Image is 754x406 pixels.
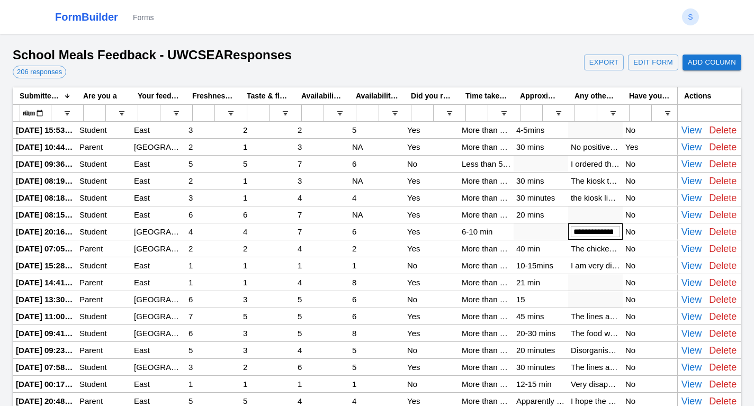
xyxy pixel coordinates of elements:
div: [DATE] 08:18:46 [13,190,77,206]
div: East [131,342,186,358]
div: East [131,274,186,291]
span: Any other feedback or experiences you would like to share. [575,92,616,100]
input: Time taken to get the order at the kiosk? Filter Input [465,104,488,122]
input: Freshness of Food (1 being worst, 10 being best about the school canteen food) Filter Input [192,104,215,122]
div: More than 10 min [459,190,514,206]
span: Your feedback is related to which campus: [138,92,179,100]
button: Delete Response [706,223,739,240]
div: Yes [405,308,459,324]
div: Yes [405,173,459,189]
div: The lines are way to long and the system is too slow [568,359,623,375]
button: View Details [679,257,705,274]
div: East [131,122,186,138]
div: No [623,122,677,138]
button: Open Filter Menu [392,110,398,116]
button: Open Filter Menu [555,110,562,116]
div: No [623,190,677,206]
div: 6 [349,291,405,308]
button: Delete Response [706,206,739,223]
div: No [623,376,677,392]
div: 1 [186,257,240,274]
button: Open Filter Menu [337,110,343,116]
div: NA [349,173,405,189]
button: Delete Response [706,274,739,291]
button: Delete Response [706,291,739,308]
div: 3 [186,190,240,206]
div: 6 [186,325,240,341]
div: 3 [295,173,349,189]
div: More than 10 min [459,342,514,358]
span: Submitted At [20,92,62,100]
input: Approximately how much time did it take to get your food? Filter Input [520,104,543,122]
div: The chicken was raw! [568,240,623,257]
div: 1 [240,257,295,274]
div: Yes [405,122,459,138]
div: No [623,223,677,240]
div: Parent [77,291,131,308]
input: Your feedback is related to which campus: Filter Input [138,104,160,122]
span: Availability of healthy choices (1 being least, 10 being lots of choices about the school canteen... [301,92,343,100]
div: The lines are too long, the food is not nearly as good as Sodexo and the portion size is very lit... [568,308,623,324]
div: 3 [186,122,240,138]
div: 1 [240,274,295,291]
div: [GEOGRAPHIC_DATA] [131,325,186,341]
div: Parent [77,342,131,358]
div: 1 [349,376,405,392]
div: [DATE] 15:28:50 [13,257,77,274]
button: Open Filter Menu [119,110,125,116]
div: [GEOGRAPHIC_DATA] [131,359,186,375]
div: More than 10 min [459,274,514,291]
div: 2 [295,122,349,138]
div: More than 10 min [459,359,514,375]
input: Did you receive exactly what you ordered for? Filter Input [411,104,434,122]
div: More than 10 min [459,257,514,274]
button: Delete Response [706,359,739,376]
div: 6 [240,206,295,223]
div: Yes [405,325,459,341]
div: No [623,206,677,223]
div: the kiosk line is so long, and the food's quality and taste is not great. once we get our food th... [568,190,623,206]
div: [DATE] 08:19:42 [13,173,77,189]
button: View Details [679,291,705,308]
div: More than 10 min [459,139,514,155]
div: More than 10 min [459,122,514,138]
span: Freshness of Food (1 being worst, 10 being best about the school canteen food) [192,92,234,100]
button: Open Filter Menu [610,110,616,116]
button: Delete Response [706,240,739,257]
button: View Details [679,359,705,376]
div: No [623,257,677,274]
span: Are you a [83,92,117,100]
button: Delete Response [706,190,739,206]
div: 10-15mins [514,257,568,274]
div: 2 [240,359,295,375]
div: Parent [77,139,131,155]
div: East [131,376,186,392]
div: 5 [349,342,405,358]
div: 5 [295,291,349,308]
input: Taste & flavour (1 being worst, 10 being best about the school canteen food) Filter Input [247,104,270,122]
div: More than 10 min [459,173,514,189]
div: 6 [186,206,240,223]
div: 5 [295,308,349,324]
button: Open Filter Menu [64,110,70,116]
div: 6 [349,308,405,324]
button: Delete Response [706,122,739,139]
span: Approximately how much time did it take to get your food? [520,92,562,100]
input: Have you sent an email to the school regarding your experiences? Filter Input [629,104,652,122]
div: Parent [77,274,131,291]
div: More than 10 min [459,308,514,324]
div: No [623,291,677,308]
div: Very disappointed with the quality of vegetarian food offered at east in terms of the variety, qu... [568,376,623,392]
button: View Details [679,173,705,190]
div: 12-15 min [514,376,568,392]
button: Open Filter Menu [501,110,507,116]
div: No [405,342,459,358]
button: Open Filter Menu [665,110,671,116]
div: [GEOGRAPHIC_DATA] [131,308,186,324]
div: More than 10 min [459,376,514,392]
button: View Details [679,206,705,223]
div: [DATE] 09:41:43 [13,325,77,341]
div: 7 [295,156,349,172]
div: Student [77,223,131,240]
div: 30 minutes [514,359,568,375]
